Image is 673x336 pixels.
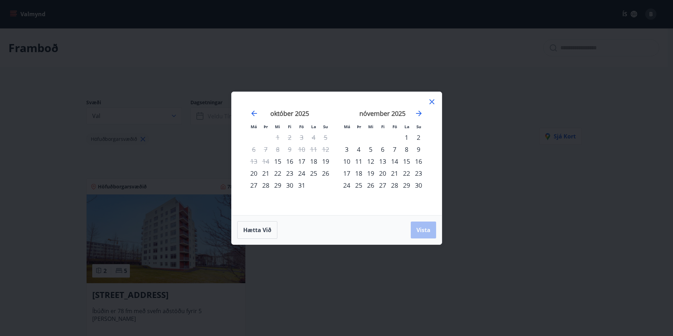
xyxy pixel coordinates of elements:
small: Má [251,124,257,129]
div: 30 [284,179,296,191]
small: Mi [368,124,373,129]
div: 10 [341,155,353,167]
div: 17 [296,155,308,167]
div: 22 [401,167,413,179]
button: Hætta við [237,221,277,239]
div: 20 [377,167,389,179]
td: Choose sunnudagur, 26. október 2025 as your check-in date. It’s available. [320,167,332,179]
td: Choose fimmtudagur, 23. október 2025 as your check-in date. It’s available. [284,167,296,179]
td: Choose þriðjudagur, 25. nóvember 2025 as your check-in date. It’s available. [353,179,365,191]
td: Not available. fimmtudagur, 2. október 2025 [284,131,296,143]
td: Not available. þriðjudagur, 14. október 2025 [260,155,272,167]
td: Not available. miðvikudagur, 8. október 2025 [272,143,284,155]
span: Hætta við [243,226,271,234]
small: Su [416,124,421,129]
td: Choose laugardagur, 22. nóvember 2025 as your check-in date. It’s available. [401,167,413,179]
td: Choose þriðjudagur, 4. nóvember 2025 as your check-in date. It’s available. [353,143,365,155]
td: Choose sunnudagur, 2. nóvember 2025 as your check-in date. It’s available. [413,131,424,143]
div: 6 [377,143,389,155]
small: Mi [275,124,280,129]
div: 30 [413,179,424,191]
td: Choose laugardagur, 1. nóvember 2025 as your check-in date. It’s available. [401,131,413,143]
div: 18 [308,155,320,167]
div: 28 [260,179,272,191]
div: 16 [284,155,296,167]
strong: október 2025 [270,109,309,118]
div: 4 [353,143,365,155]
td: Not available. sunnudagur, 5. október 2025 [320,131,332,143]
div: 29 [272,179,284,191]
td: Choose sunnudagur, 23. nóvember 2025 as your check-in date. It’s available. [413,167,424,179]
td: Choose föstudagur, 24. október 2025 as your check-in date. It’s available. [296,167,308,179]
td: Choose fimmtudagur, 30. október 2025 as your check-in date. It’s available. [284,179,296,191]
div: 23 [413,167,424,179]
div: 26 [365,179,377,191]
td: Choose laugardagur, 8. nóvember 2025 as your check-in date. It’s available. [401,143,413,155]
small: Má [344,124,350,129]
div: 9 [413,143,424,155]
div: Move forward to switch to the next month. [415,109,423,118]
td: Choose mánudagur, 3. nóvember 2025 as your check-in date. It’s available. [341,143,353,155]
td: Choose miðvikudagur, 19. nóvember 2025 as your check-in date. It’s available. [365,167,377,179]
td: Not available. miðvikudagur, 1. október 2025 [272,131,284,143]
div: 19 [365,167,377,179]
small: Þr [264,124,268,129]
div: 16 [413,155,424,167]
td: Not available. þriðjudagur, 7. október 2025 [260,143,272,155]
div: 17 [341,167,353,179]
td: Not available. föstudagur, 3. október 2025 [296,131,308,143]
td: Choose þriðjudagur, 11. nóvember 2025 as your check-in date. It’s available. [353,155,365,167]
div: 2 [413,131,424,143]
td: Not available. föstudagur, 10. október 2025 [296,143,308,155]
small: Þr [357,124,361,129]
div: 3 [341,143,353,155]
div: 22 [272,167,284,179]
td: Choose föstudagur, 14. nóvember 2025 as your check-in date. It’s available. [389,155,401,167]
div: 27 [248,179,260,191]
div: 1 [401,131,413,143]
div: 14 [389,155,401,167]
td: Choose miðvikudagur, 5. nóvember 2025 as your check-in date. It’s available. [365,143,377,155]
div: 11 [353,155,365,167]
td: Choose miðvikudagur, 22. október 2025 as your check-in date. It’s available. [272,167,284,179]
td: Not available. mánudagur, 6. október 2025 [248,143,260,155]
div: Move backward to switch to the previous month. [250,109,258,118]
td: Choose fimmtudagur, 6. nóvember 2025 as your check-in date. It’s available. [377,143,389,155]
td: Choose föstudagur, 31. október 2025 as your check-in date. It’s available. [296,179,308,191]
td: Choose miðvikudagur, 15. október 2025 as your check-in date. It’s available. [272,155,284,167]
div: 18 [353,167,365,179]
td: Choose þriðjudagur, 21. október 2025 as your check-in date. It’s available. [260,167,272,179]
div: 15 [401,155,413,167]
td: Not available. sunnudagur, 12. október 2025 [320,143,332,155]
div: 29 [401,179,413,191]
td: Choose miðvikudagur, 26. nóvember 2025 as your check-in date. It’s available. [365,179,377,191]
td: Choose mánudagur, 24. nóvember 2025 as your check-in date. It’s available. [341,179,353,191]
small: Fi [288,124,291,129]
div: 15 [272,155,284,167]
div: 23 [284,167,296,179]
div: 26 [320,167,332,179]
td: Choose fimmtudagur, 13. nóvember 2025 as your check-in date. It’s available. [377,155,389,167]
td: Choose laugardagur, 25. október 2025 as your check-in date. It’s available. [308,167,320,179]
td: Choose mánudagur, 10. nóvember 2025 as your check-in date. It’s available. [341,155,353,167]
td: Choose föstudagur, 28. nóvember 2025 as your check-in date. It’s available. [389,179,401,191]
td: Choose laugardagur, 29. nóvember 2025 as your check-in date. It’s available. [401,179,413,191]
td: Choose miðvikudagur, 29. október 2025 as your check-in date. It’s available. [272,179,284,191]
td: Choose fimmtudagur, 27. nóvember 2025 as your check-in date. It’s available. [377,179,389,191]
div: 24 [296,167,308,179]
td: Choose miðvikudagur, 12. nóvember 2025 as your check-in date. It’s available. [365,155,377,167]
div: 19 [320,155,332,167]
div: 27 [377,179,389,191]
div: 21 [260,167,272,179]
td: Choose þriðjudagur, 28. október 2025 as your check-in date. It’s available. [260,179,272,191]
td: Choose föstudagur, 21. nóvember 2025 as your check-in date. It’s available. [389,167,401,179]
td: Choose þriðjudagur, 18. nóvember 2025 as your check-in date. It’s available. [353,167,365,179]
div: 12 [365,155,377,167]
td: Choose sunnudagur, 19. október 2025 as your check-in date. It’s available. [320,155,332,167]
small: Fö [392,124,397,129]
td: Choose mánudagur, 17. nóvember 2025 as your check-in date. It’s available. [341,167,353,179]
td: Choose föstudagur, 7. nóvember 2025 as your check-in date. It’s available. [389,143,401,155]
div: 25 [308,167,320,179]
td: Choose mánudagur, 20. október 2025 as your check-in date. It’s available. [248,167,260,179]
strong: nóvember 2025 [359,109,405,118]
